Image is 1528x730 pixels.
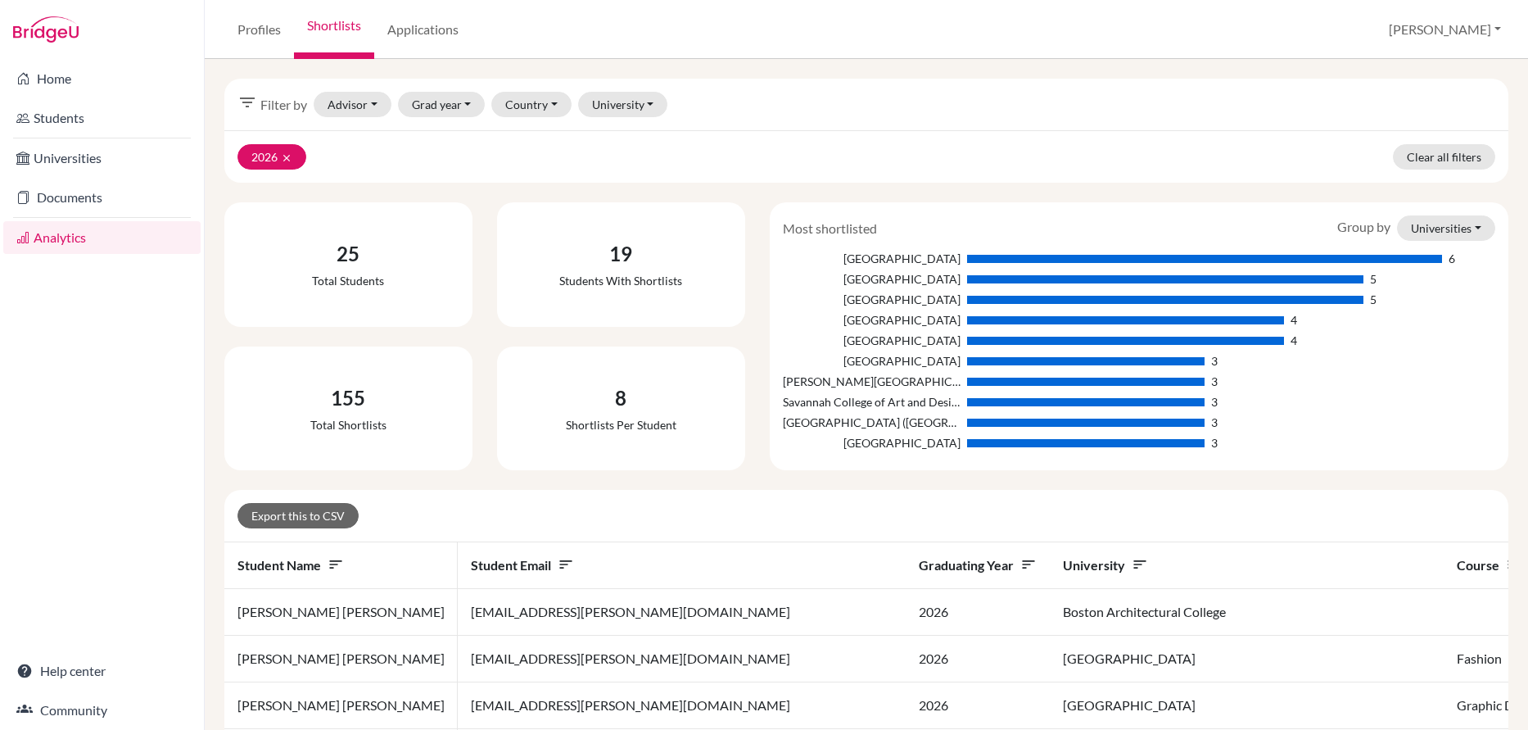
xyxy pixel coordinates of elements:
div: 3 [1211,393,1218,410]
div: [GEOGRAPHIC_DATA] [783,311,961,329]
a: Analytics [3,221,201,254]
div: [GEOGRAPHIC_DATA] [783,332,961,349]
span: Filter by [260,95,307,115]
td: [PERSON_NAME] [PERSON_NAME] [224,589,458,636]
span: Course [1457,557,1522,573]
div: Total shortlists [310,416,387,433]
span: Graduating year [919,557,1037,573]
a: Community [3,694,201,727]
td: 2026 [906,589,1050,636]
div: 3 [1211,352,1218,370]
div: [GEOGRAPHIC_DATA] [783,291,961,308]
button: 2026clear [237,144,306,170]
td: [EMAIL_ADDRESS][PERSON_NAME][DOMAIN_NAME] [458,682,906,729]
button: [PERSON_NAME] [1381,14,1508,45]
div: 25 [312,239,384,269]
div: Shortlists per student [566,416,676,433]
div: 3 [1211,414,1218,431]
div: Total students [312,272,384,289]
span: Student email [471,557,574,573]
td: Boston Architectural College [1050,589,1444,636]
div: 5 [1370,270,1377,288]
i: clear [281,152,292,164]
i: sort [1506,556,1522,573]
a: Help center [3,655,201,687]
div: 19 [559,239,682,269]
div: 4 [1291,332,1297,349]
button: Country [491,92,572,117]
div: 4 [1291,311,1297,329]
td: [PERSON_NAME] [PERSON_NAME] [224,682,458,729]
div: [GEOGRAPHIC_DATA] [783,270,961,288]
div: 8 [566,383,676,413]
div: [GEOGRAPHIC_DATA] [783,250,961,267]
a: Home [3,62,201,95]
div: 5 [1370,291,1377,308]
span: University [1063,557,1148,573]
i: sort [558,556,574,573]
button: Advisor [314,92,391,117]
td: 2026 [906,636,1050,682]
i: filter_list [237,93,257,112]
div: 3 [1211,373,1218,390]
div: [PERSON_NAME][GEOGRAPHIC_DATA] of Hotel Management [783,373,961,390]
div: Most shortlisted [771,219,889,238]
button: Universities [1397,215,1495,241]
td: [GEOGRAPHIC_DATA] [1050,682,1444,729]
td: [GEOGRAPHIC_DATA] [1050,636,1444,682]
td: [PERSON_NAME] [PERSON_NAME] [224,636,458,682]
a: Clear all filters [1393,144,1495,170]
div: Savannah College of Art and Design [783,393,961,410]
div: 6 [1449,250,1455,267]
span: Student name [237,557,344,573]
div: Students with shortlists [559,272,682,289]
a: Students [3,102,201,134]
div: 3 [1211,434,1218,451]
div: [GEOGRAPHIC_DATA] ([GEOGRAPHIC_DATA]) [783,414,961,431]
a: Documents [3,181,201,214]
i: sort [1020,556,1037,573]
td: [EMAIL_ADDRESS][PERSON_NAME][DOMAIN_NAME] [458,589,906,636]
div: Group by [1325,215,1508,241]
img: Bridge-U [13,16,79,43]
i: sort [328,556,344,573]
button: University [578,92,668,117]
i: sort [1132,556,1148,573]
div: [GEOGRAPHIC_DATA] [783,434,961,451]
a: Universities [3,142,201,175]
td: 2026 [906,682,1050,729]
button: Export this to CSV [237,503,359,528]
button: Grad year [398,92,486,117]
td: [EMAIL_ADDRESS][PERSON_NAME][DOMAIN_NAME] [458,636,906,682]
div: 155 [310,383,387,413]
div: [GEOGRAPHIC_DATA] [783,352,961,370]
